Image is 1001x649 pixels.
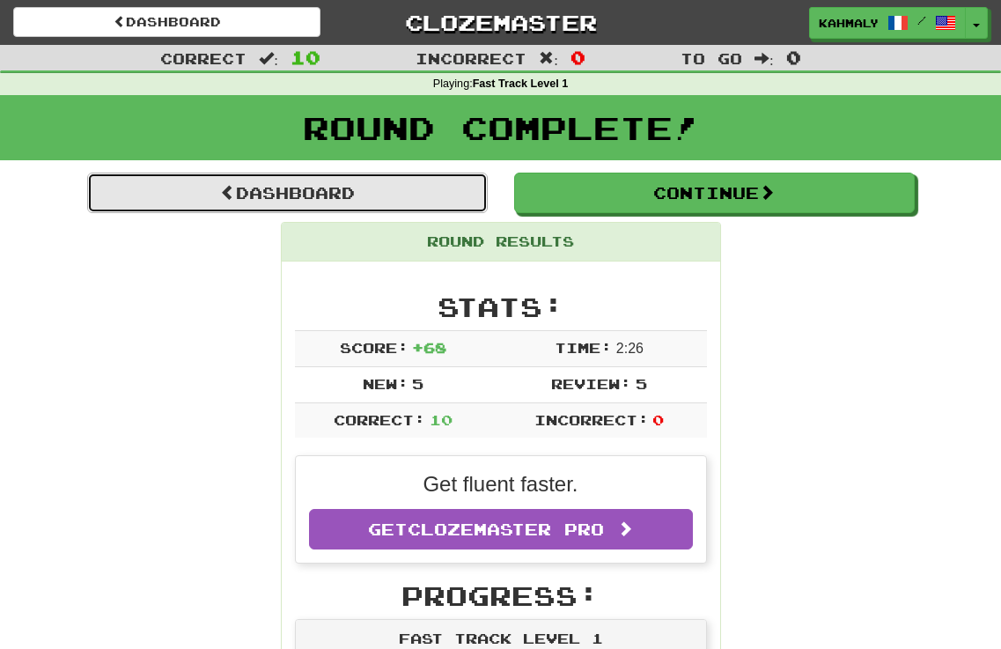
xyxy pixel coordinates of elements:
span: To go [681,49,742,67]
span: Score: [340,339,408,356]
span: 0 [652,411,664,428]
h2: Progress: [295,581,707,610]
span: New: [363,375,408,392]
span: Time: [555,339,612,356]
span: Clozemaster Pro [408,520,604,539]
a: GetClozemaster Pro [309,509,693,549]
span: / [917,14,926,26]
h1: Round Complete! [6,110,995,145]
span: kahmaly [819,15,879,31]
a: Dashboard [13,7,320,37]
span: 5 [636,375,647,392]
span: Incorrect [416,49,526,67]
a: Clozemaster [347,7,654,38]
strong: Fast Track Level 1 [473,77,569,90]
span: 10 [430,411,453,428]
span: 0 [786,47,801,68]
span: : [754,51,774,66]
span: 5 [412,375,423,392]
span: : [259,51,278,66]
span: 0 [570,47,585,68]
span: : [539,51,558,66]
span: Correct: [334,411,425,428]
span: Correct [160,49,247,67]
div: Round Results [282,223,720,262]
span: 10 [291,47,320,68]
p: Get fluent faster. [309,469,693,499]
span: + 68 [412,339,446,356]
button: Continue [514,173,915,213]
a: Dashboard [87,173,488,213]
span: 2 : 26 [616,341,644,356]
h2: Stats: [295,292,707,321]
span: Review: [551,375,631,392]
span: Incorrect: [534,411,649,428]
a: kahmaly / [809,7,966,39]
